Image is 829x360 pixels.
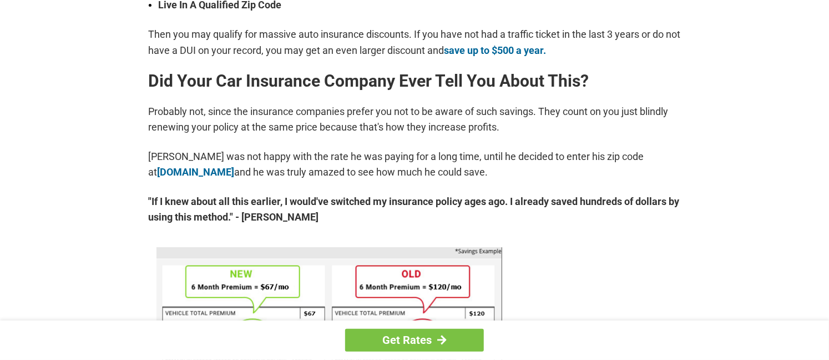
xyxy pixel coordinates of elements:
[157,166,234,178] a: [DOMAIN_NAME]
[148,104,681,135] p: Probably not, since the insurance companies prefer you not to be aware of such savings. They coun...
[148,72,681,90] h2: Did Your Car Insurance Company Ever Tell You About This?
[148,149,681,180] p: [PERSON_NAME] was not happy with the rate he was paying for a long time, until he decided to ente...
[148,194,681,225] strong: "If I knew about all this earlier, I would've switched my insurance policy ages ago. I already sa...
[345,329,484,352] a: Get Rates
[148,27,681,58] p: Then you may qualify for massive auto insurance discounts. If you have not had a traffic ticket i...
[444,44,546,56] a: save up to $500 a year.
